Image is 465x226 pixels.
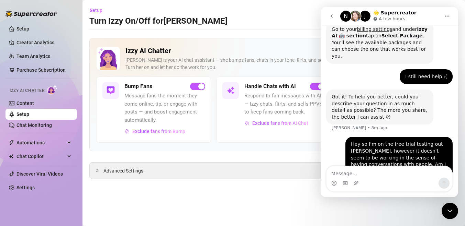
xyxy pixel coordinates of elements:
a: Settings [16,185,35,190]
img: svg%3e [226,86,235,95]
span: Advanced Settings [103,167,143,175]
img: svg%3e [107,86,115,95]
div: collapsed [95,167,103,174]
img: svg%3e [125,129,130,134]
img: logo-BBDzfeDw.svg [5,10,57,17]
span: Exclude fans from AI Chat [252,120,308,126]
span: Respond to fan messages with AI — Izzy chats, flirts, and sells PPVs to keep fans coming back. [244,92,325,116]
a: Chat Monitoring [16,122,52,128]
span: Exclude fans from Bump [132,129,185,134]
h2: Izzy AI Chatter [125,47,430,55]
span: Automations [16,137,65,148]
a: Setup [16,26,29,32]
div: [PERSON_NAME] is your AI chat assistant — she bumps fans, chats in your tone, flirts, and sells y... [125,57,430,71]
a: Creator Analytics [16,37,71,48]
h3: Turn Izzy On/Off for [PERSON_NAME] [89,16,228,27]
a: Purchase Subscription [16,67,66,73]
img: Izzy AI Chatter [97,47,120,70]
h5: Handle Chats with AI [244,82,296,91]
a: Team Analytics [16,53,50,59]
img: svg%3e [245,121,250,126]
span: Izzy AI Chatter [10,87,44,94]
span: Message fans the moment they come online, tip, or engage with posts — and boost engagement automa... [124,92,205,124]
img: Chat Copilot [9,154,13,159]
a: Content [16,100,34,106]
button: Setup [89,5,108,16]
span: Chat Copilot [16,151,65,162]
a: Discover Viral Videos [16,171,63,177]
a: Setup [16,111,29,117]
button: Exclude fans from AI Chat [244,118,309,129]
iframe: Intercom live chat [321,7,458,197]
iframe: Intercom live chat [442,203,458,219]
span: collapsed [95,168,99,173]
span: Setup [90,8,102,13]
h5: Bump Fans [124,82,152,91]
span: thunderbolt [9,140,14,145]
button: Exclude fans from Bump [124,126,186,137]
img: AI Chatter [47,85,58,95]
